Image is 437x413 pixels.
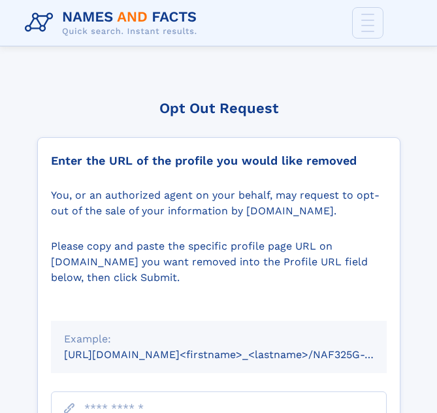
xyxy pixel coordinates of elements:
div: Enter the URL of the profile you would like removed [51,154,387,168]
small: [URL][DOMAIN_NAME]<firstname>_<lastname>/NAF325G-xxxxxxxx [64,348,412,361]
img: Logo Names and Facts [20,5,208,41]
div: You, or an authorized agent on your behalf, may request to opt-out of the sale of your informatio... [51,188,387,219]
div: Opt Out Request [37,100,400,116]
div: Example: [64,331,374,347]
div: Please copy and paste the specific profile page URL on [DOMAIN_NAME] you want removed into the Pr... [51,239,387,286]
